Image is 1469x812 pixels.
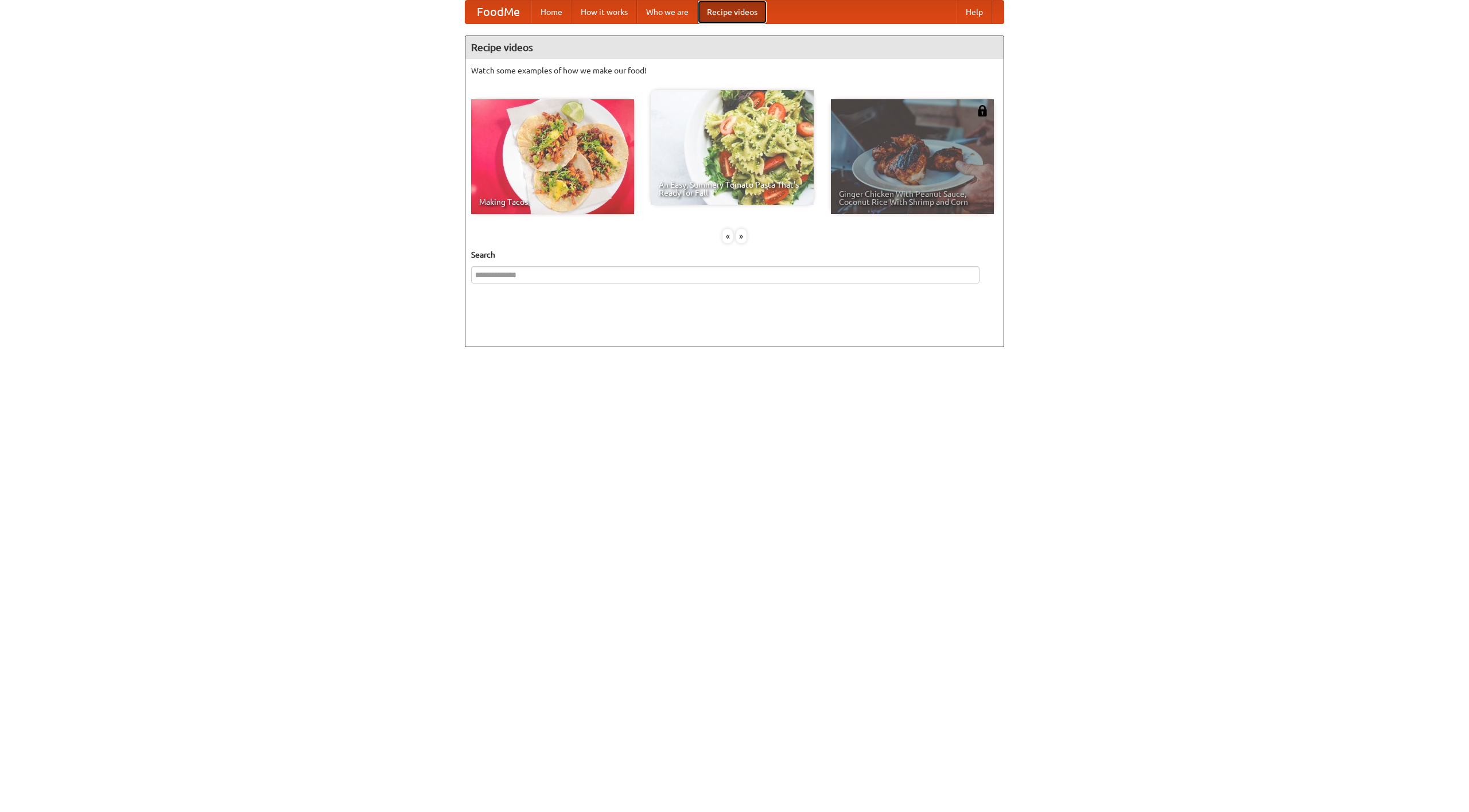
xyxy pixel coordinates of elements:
div: « [722,229,733,243]
a: FoodMe [465,1,531,24]
span: Making Tacos [479,198,626,206]
p: Watch some examples of how we make our food! [471,65,998,76]
a: Recipe videos [698,1,767,24]
img: 483408.png [977,105,988,116]
h4: Recipe videos [465,36,1004,59]
span: An Easy, Summery Tomato Pasta That's Ready for Fall [659,181,806,197]
h5: Search [471,249,998,261]
a: Who we are [637,1,698,24]
a: Help [957,1,992,24]
a: How it works [572,1,637,24]
div: » [736,229,747,243]
a: Making Tacos [471,99,634,214]
a: Home [531,1,572,24]
a: An Easy, Summery Tomato Pasta That's Ready for Fall [651,90,814,205]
